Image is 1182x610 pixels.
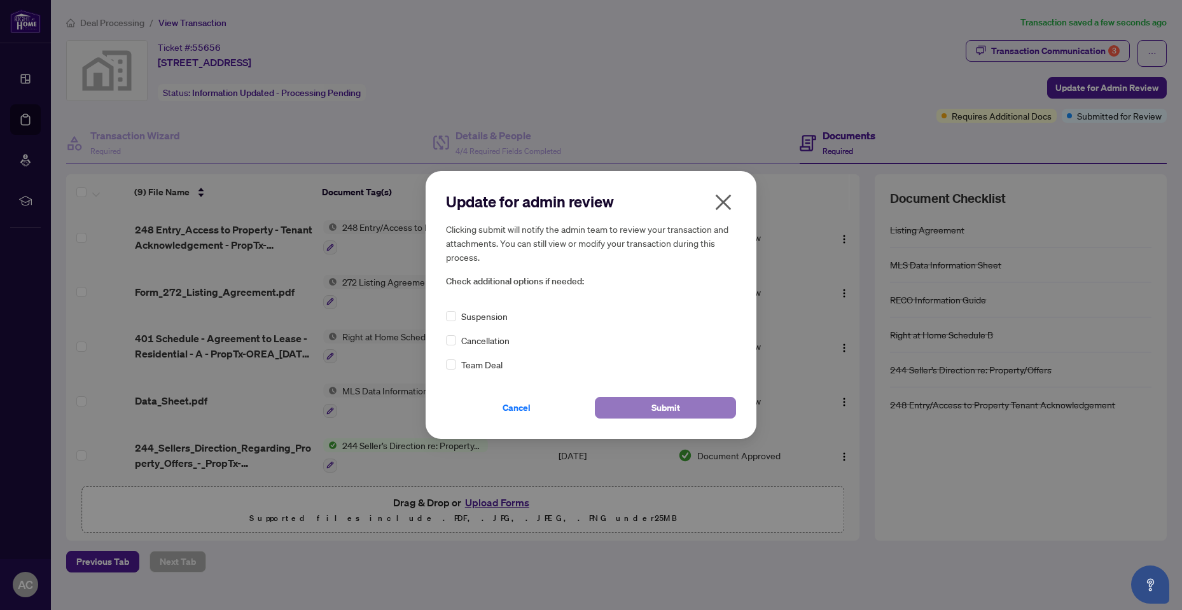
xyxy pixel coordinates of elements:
span: Cancel [503,398,531,418]
button: Submit [595,397,736,419]
span: close [713,192,734,212]
span: Team Deal [461,357,503,371]
button: Open asap [1131,565,1169,604]
span: Cancellation [461,333,510,347]
span: Check additional options if needed: [446,274,736,289]
span: Suspension [461,309,508,323]
button: Cancel [446,397,587,419]
h2: Update for admin review [446,191,736,212]
span: Submit [651,398,680,418]
h5: Clicking submit will notify the admin team to review your transaction and attachments. You can st... [446,222,736,264]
